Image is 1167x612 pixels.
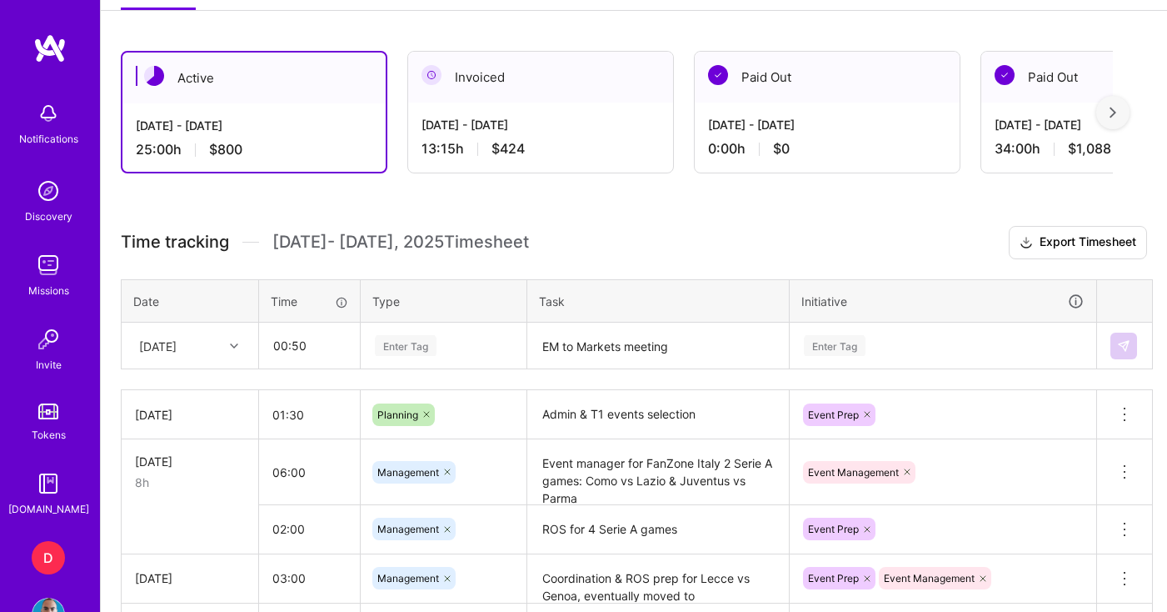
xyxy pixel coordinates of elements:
span: Event Prep [808,409,859,421]
img: discovery [32,174,65,208]
span: $1,088 [1068,140,1111,158]
div: Paid Out [695,52,960,103]
input: HH:MM [259,556,360,600]
th: Date [122,279,259,323]
span: Event Prep [808,523,859,535]
div: Time [271,293,348,310]
img: right [1110,107,1116,118]
i: icon Chevron [230,342,238,350]
textarea: ROS for 4 Serie A games [529,507,787,553]
div: [DATE] [139,337,177,354]
div: 0:00 h [708,140,946,158]
input: HH:MM [259,393,360,437]
span: Planning [377,409,418,421]
span: Event Prep [808,572,859,584]
span: $0 [773,140,790,158]
textarea: Event manager for FanZone Italy 2 Serie A games: Como vs Lazio & Juventus vs Parma [529,441,787,504]
img: tokens [38,404,58,419]
input: HH:MM [259,507,360,551]
div: D [32,541,65,574]
th: Type [361,279,527,323]
span: $424 [491,140,525,158]
img: Active [144,66,164,86]
img: bell [32,97,65,130]
div: [DOMAIN_NAME] [8,500,89,518]
i: icon Download [1020,234,1033,252]
div: [DATE] - [DATE] [421,116,660,133]
button: Export Timesheet [1009,226,1147,259]
span: Event Management [884,572,975,584]
div: [DATE] [135,453,245,470]
div: 25:00 h [136,141,372,158]
div: Invoiced [408,52,673,103]
span: [DATE] - [DATE] , 2025 Timesheet [272,232,529,253]
textarea: Coordination & ROS prep for Lecce vs Genoa, eventually moved to [MEDICAL_DATA] [529,556,787,602]
div: Missions [28,282,69,299]
img: Paid Out [708,65,728,85]
span: Management [377,572,439,584]
textarea: EM to Markets meeting [529,324,787,369]
textarea: Admin & T1 events selection [529,392,787,438]
div: Invite [36,356,62,374]
div: Discovery [25,208,72,225]
span: Event Management [808,466,899,479]
div: 8h [135,474,245,491]
input: HH:MM [259,450,360,494]
img: teamwork [32,248,65,282]
a: D [27,541,69,574]
div: [DATE] - [DATE] [708,116,946,133]
div: Tokens [32,426,66,444]
th: Task [527,279,790,323]
div: Enter Tag [375,333,436,359]
div: [DATE] [135,569,245,587]
div: [DATE] [135,406,245,424]
div: Notifications [19,130,78,148]
input: HH:MM [260,324,359,368]
img: guide book [32,467,65,500]
span: $800 [209,141,242,158]
img: Submit [1117,339,1130,353]
div: Active [122,53,386,103]
div: 13:15 h [421,140,660,158]
div: Enter Tag [804,333,865,359]
span: Management [377,523,439,535]
div: Initiative [801,292,1085,311]
img: logo [33,33,67,63]
span: Management [377,466,439,479]
img: Invoiced [421,65,441,85]
span: Time tracking [121,232,229,253]
div: [DATE] - [DATE] [136,117,372,134]
img: Invite [32,323,65,356]
img: Paid Out [995,65,1015,85]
